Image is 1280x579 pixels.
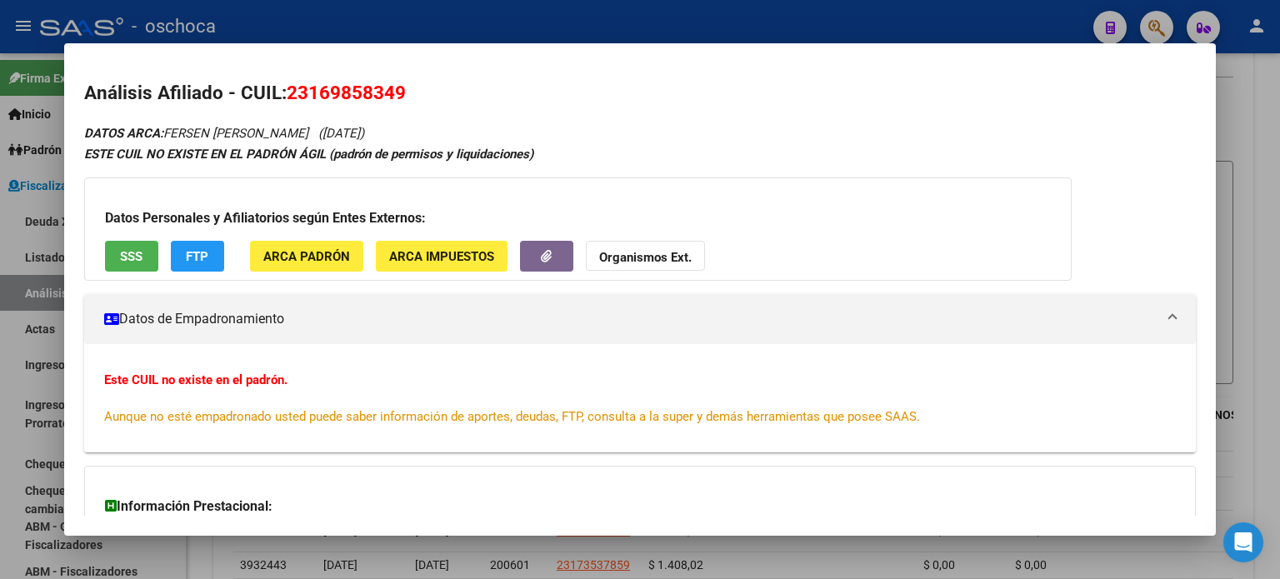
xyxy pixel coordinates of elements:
button: ARCA Impuestos [376,241,507,272]
span: 23169858349 [287,82,406,103]
mat-expansion-panel-header: Datos de Empadronamiento [84,294,1196,344]
button: Organismos Ext. [586,241,705,272]
span: FTP [186,249,208,264]
span: ([DATE]) [318,126,364,141]
span: ARCA Padrón [263,249,350,264]
h3: Información Prestacional: [105,497,1175,517]
button: SSS [105,241,158,272]
button: ARCA Padrón [250,241,363,272]
strong: Organismos Ext. [599,250,692,265]
div: Open Intercom Messenger [1223,522,1263,562]
strong: Este CUIL no existe en el padrón. [104,372,287,387]
span: SSS [120,249,142,264]
h2: Análisis Afiliado - CUIL: [84,79,1196,107]
span: Aunque no esté empadronado usted puede saber información de aportes, deudas, FTP, consulta a la s... [104,409,920,424]
span: FERSEN [PERSON_NAME] [84,126,308,141]
h3: Datos Personales y Afiliatorios según Entes Externos: [105,208,1051,228]
div: Datos de Empadronamiento [84,344,1196,452]
span: ARCA Impuestos [389,249,494,264]
strong: DATOS ARCA: [84,126,163,141]
button: FTP [171,241,224,272]
mat-panel-title: Datos de Empadronamiento [104,309,1156,329]
strong: ESTE CUIL NO EXISTE EN EL PADRÓN ÁGIL (padrón de permisos y liquidaciones) [84,147,533,162]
